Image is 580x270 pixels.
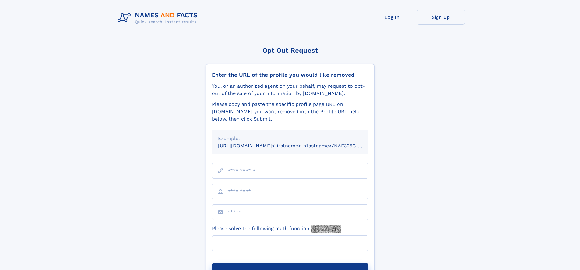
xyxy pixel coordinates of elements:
[206,47,375,54] div: Opt Out Request
[218,143,380,149] small: [URL][DOMAIN_NAME]<firstname>_<lastname>/NAF325G-xxxxxxxx
[212,72,368,78] div: Enter the URL of the profile you would like removed
[212,225,341,233] label: Please solve the following math function:
[212,101,368,123] div: Please copy and paste the specific profile page URL on [DOMAIN_NAME] you want removed into the Pr...
[368,10,417,25] a: Log In
[115,10,203,26] img: Logo Names and Facts
[417,10,465,25] a: Sign Up
[212,82,368,97] div: You, or an authorized agent on your behalf, may request to opt-out of the sale of your informatio...
[218,135,362,142] div: Example:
